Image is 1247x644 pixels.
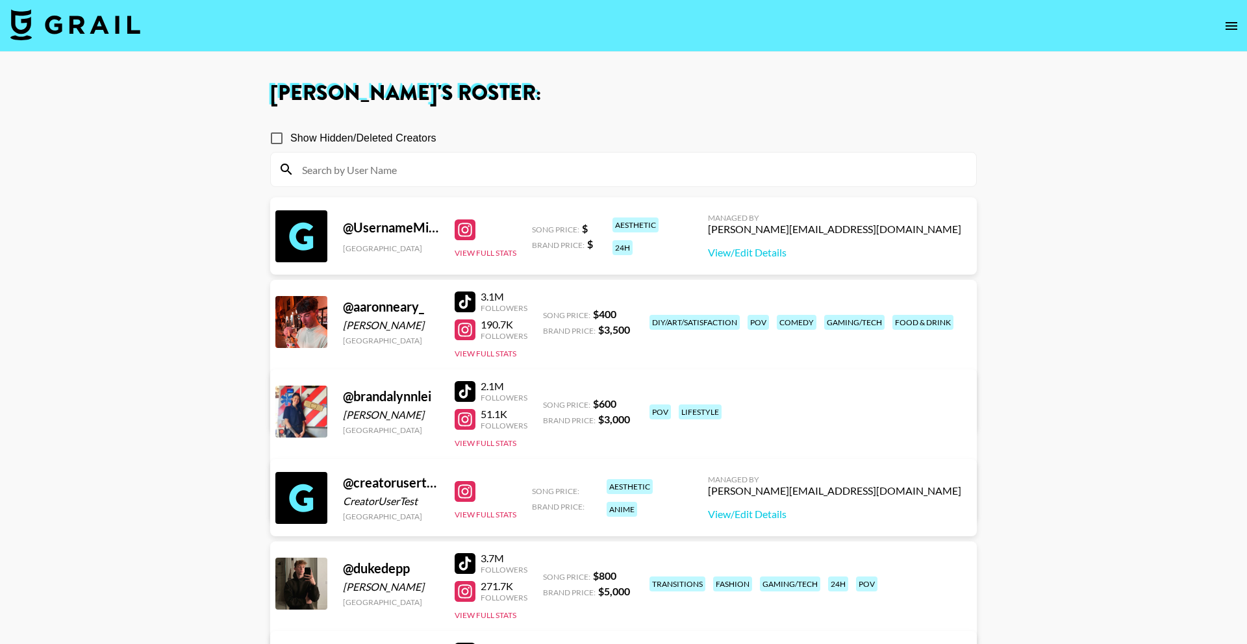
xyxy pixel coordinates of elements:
div: Followers [481,303,527,313]
div: pov [748,315,769,330]
div: 190.7K [481,318,527,331]
div: CreatorUserTest [343,495,439,508]
div: [GEOGRAPHIC_DATA] [343,336,439,345]
button: View Full Stats [455,438,516,448]
span: Song Price: [532,486,579,496]
div: aesthetic [607,479,653,494]
div: Followers [481,565,527,575]
div: transitions [649,576,705,591]
strong: $ [587,238,593,250]
div: fashion [713,576,752,591]
div: 24h [828,576,848,591]
h1: [PERSON_NAME] 's Roster: [270,83,977,104]
span: Brand Price: [532,240,585,250]
strong: $ 5,000 [598,585,630,597]
div: pov [856,576,877,591]
div: 51.1K [481,408,527,421]
div: comedy [777,315,816,330]
div: @ aaronneary_ [343,299,439,315]
div: Followers [481,393,527,402]
button: open drawer [1218,13,1244,39]
div: [GEOGRAPHIC_DATA] [343,512,439,521]
div: [PERSON_NAME] [343,319,439,332]
span: Song Price: [543,310,590,320]
div: Followers [481,421,527,430]
div: @ brandalynnlei [343,388,439,404]
div: 3.7M [481,552,527,565]
input: Search by User Name [294,159,968,180]
div: [PERSON_NAME] [343,580,439,593]
div: @ UsernameMismatchTest [343,219,439,236]
strong: $ 3,000 [598,413,630,425]
div: lifestyle [679,404,722,419]
button: View Full Stats [455,510,516,519]
div: @ creatorusertest [343,475,439,491]
button: View Full Stats [455,248,516,258]
strong: $ 600 [593,397,616,410]
button: View Full Stats [455,610,516,620]
a: View/Edit Details [708,246,961,259]
div: food & drink [892,315,953,330]
div: [PERSON_NAME][EMAIL_ADDRESS][DOMAIN_NAME] [708,484,961,497]
div: 24h [612,240,633,255]
div: diy/art/satisfaction [649,315,740,330]
img: Grail Talent [10,9,140,40]
span: Brand Price: [532,502,585,512]
strong: $ [582,222,588,234]
div: [GEOGRAPHIC_DATA] [343,243,439,253]
div: 3.1M [481,290,527,303]
div: @ dukedepp [343,560,439,576]
strong: $ 400 [593,308,616,320]
div: [GEOGRAPHIC_DATA] [343,597,439,607]
div: [PERSON_NAME] [343,408,439,421]
span: Show Hidden/Deleted Creators [290,130,436,146]
div: anime [607,502,637,517]
a: View/Edit Details [708,508,961,521]
span: Song Price: [543,400,590,410]
div: Followers [481,331,527,341]
strong: $ 3,500 [598,323,630,336]
button: View Full Stats [455,349,516,358]
div: 2.1M [481,380,527,393]
div: [PERSON_NAME][EMAIL_ADDRESS][DOMAIN_NAME] [708,223,961,236]
span: Song Price: [532,225,579,234]
div: Managed By [708,213,961,223]
div: gaming/tech [760,576,820,591]
span: Brand Price: [543,326,596,336]
div: Managed By [708,475,961,484]
div: pov [649,404,671,419]
div: 271.7K [481,580,527,593]
strong: $ 800 [593,569,616,582]
span: Brand Price: [543,588,596,597]
div: aesthetic [612,217,659,232]
div: [GEOGRAPHIC_DATA] [343,425,439,435]
span: Brand Price: [543,415,596,425]
div: Followers [481,593,527,602]
div: gaming/tech [824,315,885,330]
span: Song Price: [543,572,590,582]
